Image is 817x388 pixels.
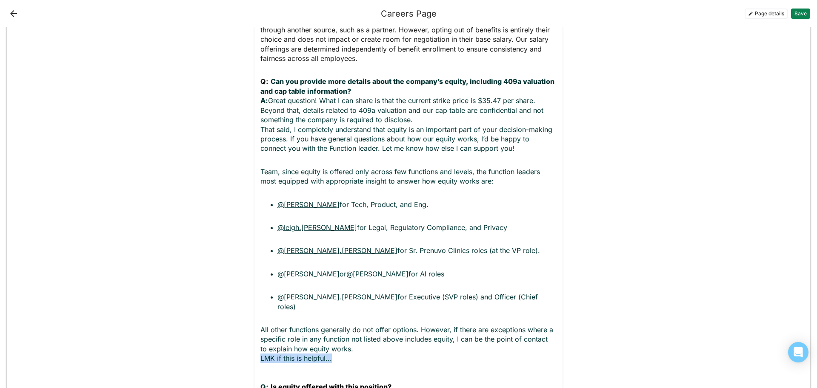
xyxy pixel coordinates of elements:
p: for Executive (SVP roles) and Officer (Chief roles) [277,292,557,311]
p: for Legal, Regulatory Compliance, and Privacy [277,223,557,232]
p: Great question! What I can share is that the current strike price is $35.47 per share. Beyond tha... [260,77,557,153]
button: Page details [745,9,788,19]
a: @[PERSON_NAME].[PERSON_NAME] [277,293,397,301]
button: Back [7,7,20,20]
div: Open Intercom Messenger [788,342,808,362]
button: Save [791,9,810,19]
a: @[PERSON_NAME] [277,270,340,278]
p: Team, since equity is offered only across few functions and levels, the function leaders most equ... [260,167,557,186]
div: Careers Page [381,9,437,19]
p: or for AI roles [277,269,557,279]
strong: A: [260,96,268,105]
a: @[PERSON_NAME].[PERSON_NAME] [277,246,397,255]
span: Candidates do have the option to opt out of our insurance benefits if they have coverage through ... [260,16,557,63]
a: @[PERSON_NAME] [346,270,408,278]
a: @[PERSON_NAME] [277,200,340,209]
p: for Sr. Prenuvo Clinics roles (at the VP role). [277,246,557,255]
a: @leigh.[PERSON_NAME] [277,223,357,232]
p: for Tech, Product, and Eng. [277,200,557,209]
strong: Can you provide more details about the company’s equity, including 409a valuation and cap table i... [260,77,556,95]
strong: Q: [260,77,269,86]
